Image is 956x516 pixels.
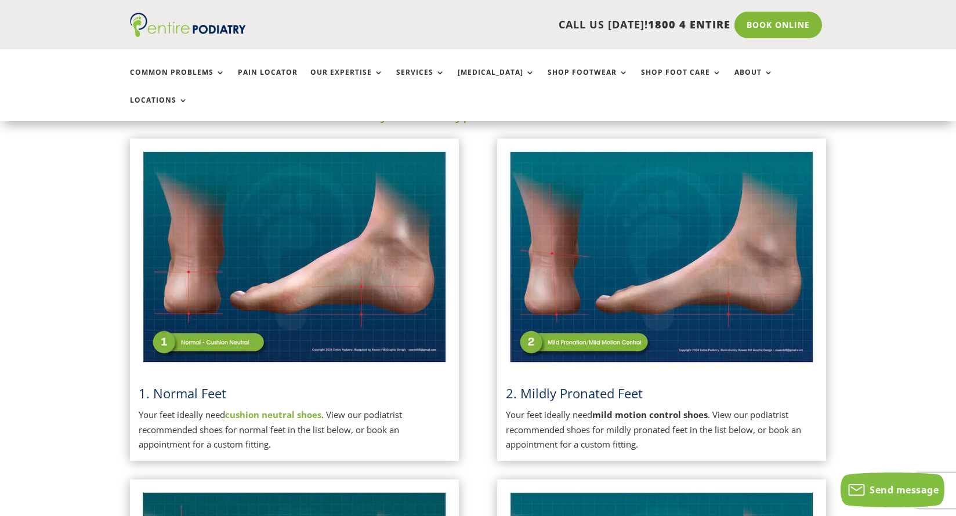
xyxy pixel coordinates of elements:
a: Entire Podiatry [130,28,246,39]
p: CALL US [DATE]! [291,17,730,32]
img: Normal Feet - View Podiatrist Recommended Cushion Neutral Shoes [139,147,450,367]
a: Shop Footwear [548,68,628,93]
a: 1. Normal Feet [139,384,226,402]
a: Common Problems [130,68,225,93]
span: 2. Mildly Pronated Feet [506,384,643,402]
button: Send message [841,473,944,507]
img: logo (1) [130,13,246,37]
a: About [734,68,773,93]
a: cushion neutral shoes [225,409,321,420]
p: Your feet ideally need . View our podiatrist recommended shoes for mildly pronated feet in the li... [506,408,817,452]
a: Locations [130,96,188,121]
a: Book Online [734,12,822,38]
strong: mild motion control shoes [592,409,708,420]
a: Shop Foot Care [641,68,722,93]
p: Your feet ideally need . View our podiatrist recommended shoes for normal feet in the list below,... [139,408,450,452]
span: 1800 4 ENTIRE [648,17,730,31]
a: Pain Locator [238,68,298,93]
a: [MEDICAL_DATA] [458,68,535,93]
a: Our Expertise [310,68,383,93]
img: Mildly Pronated Feet - View Podiatrist Recommended Mild Motion Control Shoes [506,147,817,367]
a: Services [396,68,445,93]
span: Send message [870,484,939,496]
